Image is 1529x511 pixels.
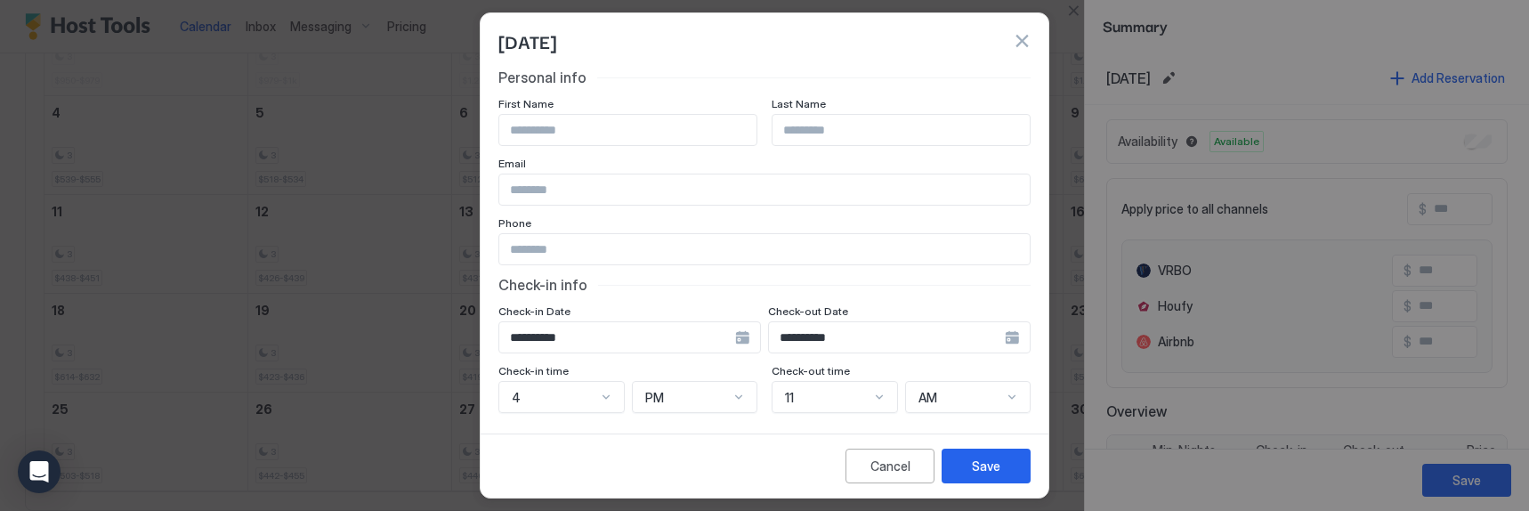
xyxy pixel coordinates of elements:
span: Check-out time [772,364,850,377]
input: Input Field [499,174,1030,205]
span: 11 [785,390,794,406]
span: Check-in info [498,276,587,294]
input: Input Field [773,115,1030,145]
div: Open Intercom Messenger [18,450,61,493]
span: Email [498,157,526,170]
span: 4 [512,390,521,406]
span: Check-in time [498,364,569,377]
input: Input Field [499,234,1030,264]
span: Children [635,424,678,437]
span: AM [918,390,937,406]
input: Input Field [499,115,756,145]
span: First Name [498,97,554,110]
span: PM [645,390,664,406]
button: Cancel [845,449,934,483]
span: Last Name [772,97,826,110]
span: [DATE] [498,28,556,54]
span: Personal info [498,69,587,86]
div: Cancel [870,457,910,475]
span: Check-out Date [768,304,848,318]
input: Input Field [499,322,735,353]
div: Save [972,457,1000,475]
span: Adults [498,424,531,437]
span: Pets [909,424,932,437]
span: Check-in Date [498,304,570,318]
button: Save [942,449,1031,483]
span: Infants [772,424,806,437]
input: Input Field [769,322,1005,353]
span: Phone [498,216,531,230]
